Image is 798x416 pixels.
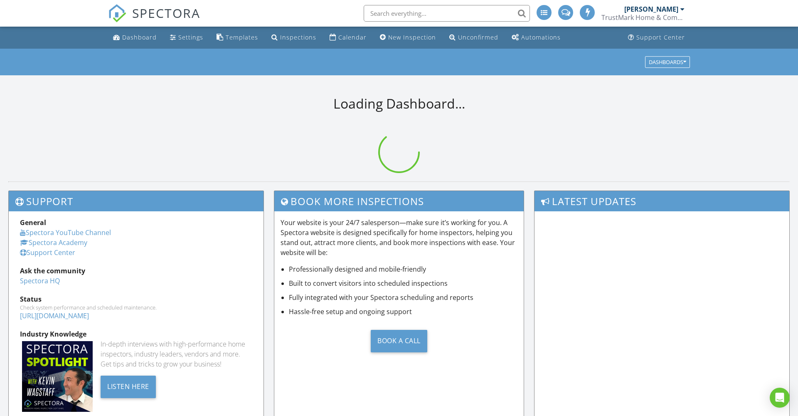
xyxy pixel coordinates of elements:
h3: Book More Inspections [274,191,524,211]
span: SPECTORA [132,4,200,22]
a: SPECTORA [108,11,200,29]
div: Dashboards [649,59,686,65]
a: Support Center [625,30,688,45]
img: The Best Home Inspection Software - Spectora [108,4,126,22]
div: Open Intercom Messenger [770,388,790,408]
div: Settings [178,33,203,41]
div: Book a Call [371,330,427,352]
a: Automations (Advanced) [508,30,564,45]
div: New Inspection [388,33,436,41]
a: [URL][DOMAIN_NAME] [20,311,89,320]
a: Book a Call [281,323,518,359]
h3: Latest Updates [534,191,789,211]
div: Industry Knowledge [20,329,252,339]
a: Spectora HQ [20,276,60,285]
div: TrustMark Home & Commercial Inspectors [601,13,685,22]
div: Unconfirmed [458,33,498,41]
li: Built to convert visitors into scheduled inspections [289,278,518,288]
h3: Support [9,191,264,211]
div: Dashboard [122,33,157,41]
div: Listen Here [101,376,156,398]
a: Settings [167,30,207,45]
a: Unconfirmed [446,30,502,45]
a: Calendar [326,30,370,45]
li: Fully integrated with your Spectora scheduling and reports [289,292,518,302]
input: Search everything... [364,5,530,22]
a: Spectora YouTube Channel [20,228,111,237]
div: In-depth interviews with high-performance home inspectors, industry leaders, vendors and more. Ge... [101,339,252,369]
a: Templates [213,30,261,45]
li: Hassle-free setup and ongoing support [289,307,518,317]
p: Your website is your 24/7 salesperson—make sure it’s working for you. A Spectora website is desig... [281,218,518,258]
div: Inspections [280,33,316,41]
li: Professionally designed and mobile-friendly [289,264,518,274]
div: Status [20,294,252,304]
div: Support Center [636,33,685,41]
a: Spectora Academy [20,238,87,247]
a: Support Center [20,248,75,257]
div: Ask the community [20,266,252,276]
a: Dashboard [110,30,160,45]
strong: General [20,218,46,227]
a: Inspections [268,30,320,45]
div: Templates [226,33,258,41]
img: Spectoraspolightmain [22,341,93,412]
div: [PERSON_NAME] [624,5,678,13]
div: Automations [521,33,561,41]
a: New Inspection [377,30,439,45]
div: Calendar [338,33,367,41]
button: Dashboards [645,56,690,68]
a: Listen Here [101,381,156,391]
div: Check system performance and scheduled maintenance. [20,304,252,311]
